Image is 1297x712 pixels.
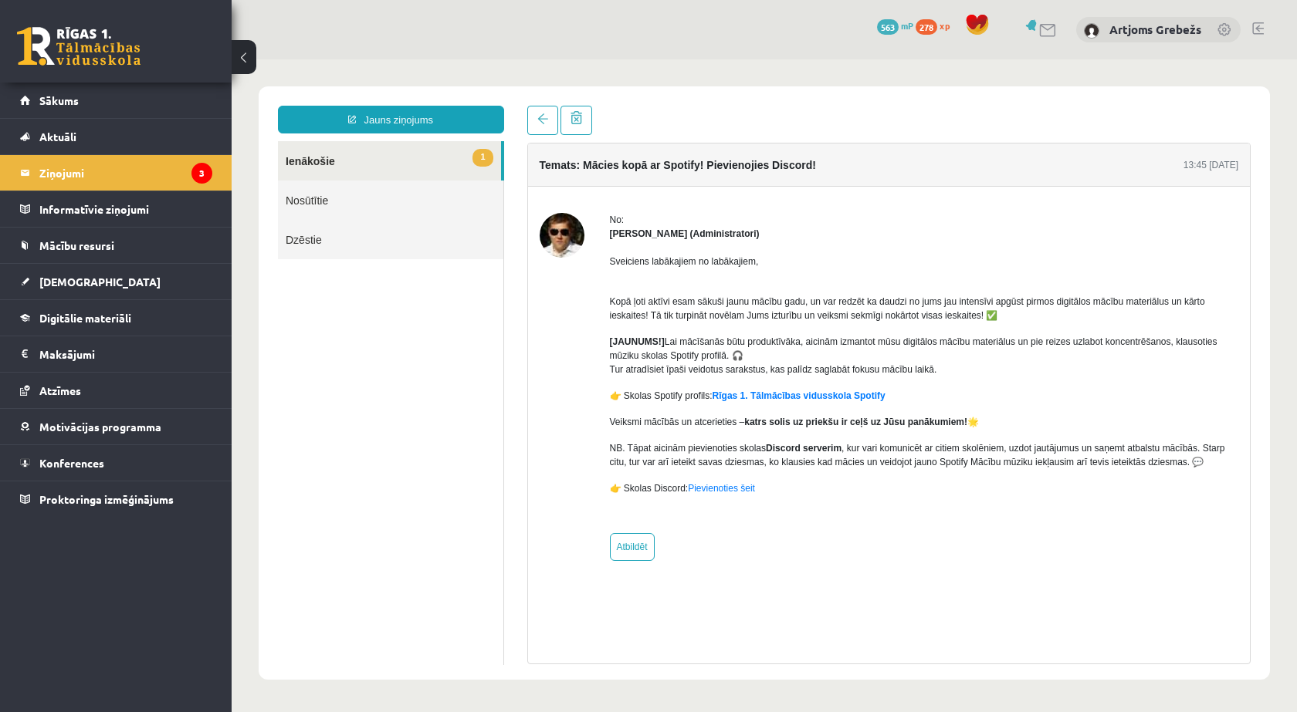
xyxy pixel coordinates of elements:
a: Rīgas 1. Tālmācības vidusskola Spotify [481,331,654,342]
span: 563 [877,19,899,35]
a: Aktuāli [20,119,212,154]
a: Konferences [20,445,212,481]
a: Dzēstie [46,160,272,200]
div: No: [378,154,1007,167]
img: Ivo Čapiņš [308,154,353,198]
a: Jauns ziņojums [46,46,273,74]
a: Maksājumi [20,336,212,372]
span: Atzīmes [39,383,81,397]
span: Proktoringa izmēģinājums [39,492,174,506]
a: Ziņojumi3 [20,155,212,191]
a: Rīgas 1. Tālmācības vidusskola [17,27,141,66]
span: Digitālie materiāli [39,311,131,325]
a: Atzīmes [20,373,212,408]
span: 278 [916,19,937,35]
a: Proktoringa izmēģinājums [20,481,212,517]
span: Konferences [39,456,104,470]
h4: Temats: Mācies kopā ar Spotify! Pievienojies Discord! [308,100,584,112]
span: mP [901,19,913,32]
a: Atbildēt [378,474,423,501]
span: 1 [241,89,261,107]
p: 👉 Skolas Discord: [378,422,1007,436]
a: Motivācijas programma [20,409,212,444]
span: Sākums [39,93,79,107]
a: Informatīvie ziņojumi [20,191,212,227]
a: 563 mP [877,19,913,32]
p: Lai mācīšanās būtu produktīvāka, aicinām izmantot mūsu digitālos mācību materiālus un pie reizes ... [378,275,1007,317]
span: xp [940,19,950,32]
span: Motivācijas programma [39,420,161,434]
span: [DEMOGRAPHIC_DATA] [39,275,161,289]
p: Kopā ļoti aktīvi esam sākuši jaunu mācību gadu, un var redzēt ka daudzi no jums jau intensīvi apg... [378,221,1007,263]
p: Sveiciens labākajiem no labākajiem, [378,195,1007,209]
a: Mācību resursi [20,228,212,263]
strong: Discord serverim [534,383,610,394]
span: Aktuāli [39,130,76,143]
p: 👉 Skolas Spotify profils: [378,329,1007,343]
a: 278 xp [916,19,957,32]
a: [DEMOGRAPHIC_DATA] [20,264,212,299]
a: Sākums [20,83,212,118]
i: 3 [191,163,212,184]
legend: Maksājumi [39,336,212,372]
strong: katrs solis uz priekšu ir ceļš uz Jūsu panākumiem! [513,357,736,368]
strong: [PERSON_NAME] (Administratori) [378,169,528,180]
p: NB. Tāpat aicinām pievienoties skolas , kur vari komunicēt ar citiem skolēniem, uzdot jautājumus ... [378,382,1007,410]
a: Pievienoties šeit [456,423,523,434]
a: 1Ienākošie [46,82,269,121]
span: Mācību resursi [39,238,114,252]
p: Veiksmi mācībās un atcerieties – 🌟 [378,356,1007,369]
legend: Informatīvie ziņojumi [39,191,212,227]
legend: Ziņojumi [39,155,212,191]
a: Artjoms Grebežs [1109,22,1201,37]
strong: [JAUNUMS!] [378,277,433,288]
img: Artjoms Grebežs [1084,23,1099,39]
a: Nosūtītie [46,121,272,160]
div: 13:45 [DATE] [952,99,1007,113]
a: Digitālie materiāli [20,300,212,336]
